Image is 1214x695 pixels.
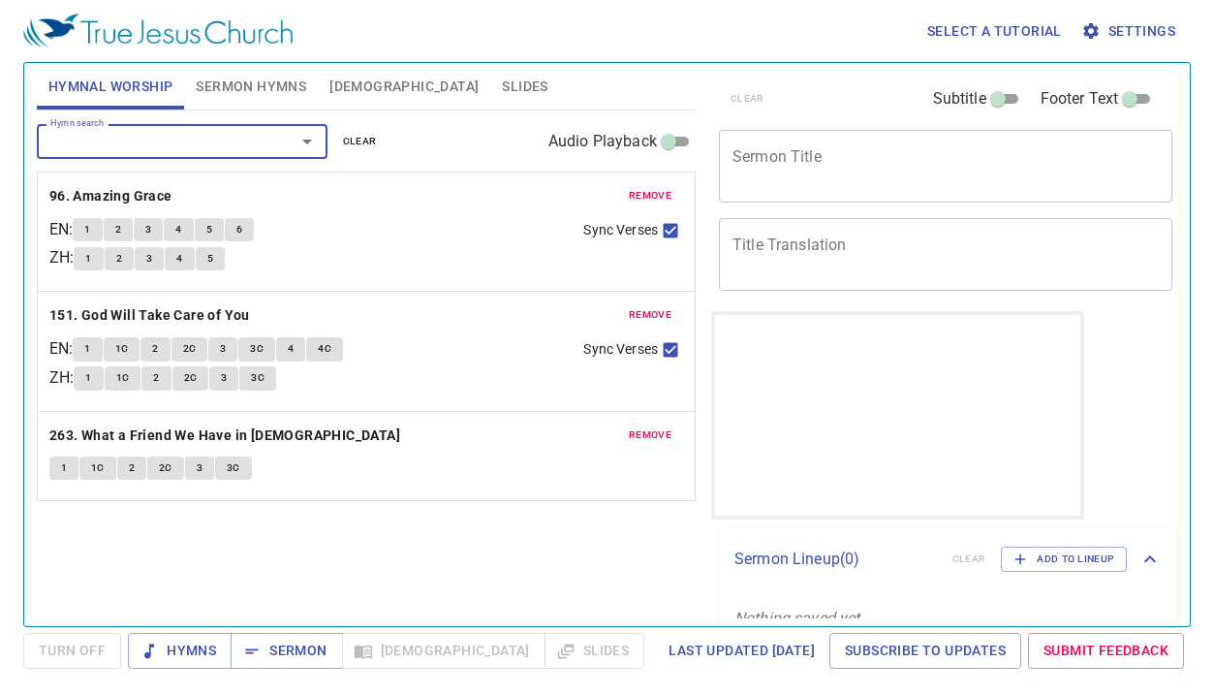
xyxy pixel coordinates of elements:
span: Subtitle [933,87,986,111]
span: 2 [153,369,159,387]
span: Hymnal Worship [48,75,173,99]
button: 3C [239,366,276,390]
button: remove [617,424,683,447]
span: remove [629,306,671,324]
span: Last updated [DATE] [669,639,815,663]
a: Subscribe to Updates [829,633,1021,669]
button: Settings [1077,14,1183,49]
button: 3 [209,366,238,390]
button: 2 [140,337,170,361]
button: 1 [74,366,103,390]
span: 2 [129,459,135,477]
button: 2 [117,457,146,480]
iframe: from-child [711,311,1084,520]
span: 4 [176,250,182,268]
button: 2 [105,247,134,270]
span: 2 [115,221,121,238]
b: 263. What a Friend We Have in [DEMOGRAPHIC_DATA] [49,424,400,448]
button: clear [331,130,389,153]
img: True Jesus Church [23,14,293,48]
button: 3C [215,457,252,480]
span: remove [629,426,671,444]
span: Settings [1085,19,1175,44]
span: 5 [206,221,212,238]
span: Audio Playback [548,130,657,153]
button: 1C [79,457,116,480]
span: 3 [145,221,151,238]
button: remove [617,303,683,327]
button: 3 [185,457,214,480]
span: remove [629,187,671,205]
a: Submit Feedback [1028,633,1184,669]
button: 3C [238,337,275,361]
span: 3C [251,369,265,387]
p: Sermon Lineup ( 0 ) [734,548,937,571]
button: 1C [105,366,141,390]
button: Sermon [231,633,342,669]
span: Sync Verses [583,339,657,360]
span: Hymns [143,639,216,663]
span: 3 [220,340,226,358]
button: 2 [141,366,171,390]
button: 1 [49,457,78,480]
button: 3 [208,337,237,361]
button: 4C [306,337,343,361]
button: 96. Amazing Grace [49,184,175,208]
b: 151. God Will Take Care of You [49,303,250,328]
button: Select a tutorial [919,14,1070,49]
span: 1 [84,221,90,238]
span: 1C [91,459,105,477]
button: 5 [195,218,224,241]
span: 1 [84,340,90,358]
button: 4 [276,337,305,361]
span: 3 [197,459,202,477]
button: 2 [104,218,133,241]
span: Slides [502,75,547,99]
button: 3 [134,218,163,241]
button: 4 [164,218,193,241]
span: 2C [184,369,198,387]
div: Sermon Lineup(0)clearAdd to Lineup [719,527,1177,591]
button: 151. God Will Take Care of You [49,303,253,328]
span: 2C [159,459,172,477]
button: 6 [225,218,254,241]
button: 2C [172,366,209,390]
span: 3 [221,369,227,387]
button: remove [617,184,683,207]
span: 6 [236,221,242,238]
span: Sermon Hymns [196,75,306,99]
button: 263. What a Friend We Have in [DEMOGRAPHIC_DATA] [49,424,404,448]
span: 5 [207,250,213,268]
span: 1 [61,459,67,477]
span: 2 [116,250,122,268]
span: 4 [288,340,294,358]
span: 4 [175,221,181,238]
button: Open [294,128,321,155]
button: 2C [147,457,184,480]
span: 2C [183,340,197,358]
button: 3 [135,247,164,270]
button: 5 [196,247,225,270]
p: ZH : [49,246,74,269]
button: 1C [104,337,140,361]
span: 1C [115,340,129,358]
button: 2C [171,337,208,361]
span: 3 [146,250,152,268]
span: 4C [318,340,331,358]
span: Submit Feedback [1043,639,1168,663]
span: [DEMOGRAPHIC_DATA] [329,75,479,99]
span: 3C [250,340,264,358]
span: Select a tutorial [927,19,1062,44]
span: Footer Text [1041,87,1119,111]
a: Last updated [DATE] [661,633,823,669]
span: 1 [85,369,91,387]
p: ZH : [49,366,74,390]
button: 1 [73,218,102,241]
span: 1C [116,369,130,387]
span: Subscribe to Updates [845,639,1006,663]
button: 1 [73,337,102,361]
span: Add to Lineup [1013,551,1114,568]
span: Sermon [246,639,327,663]
span: clear [343,133,377,150]
span: Sync Verses [583,220,657,240]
